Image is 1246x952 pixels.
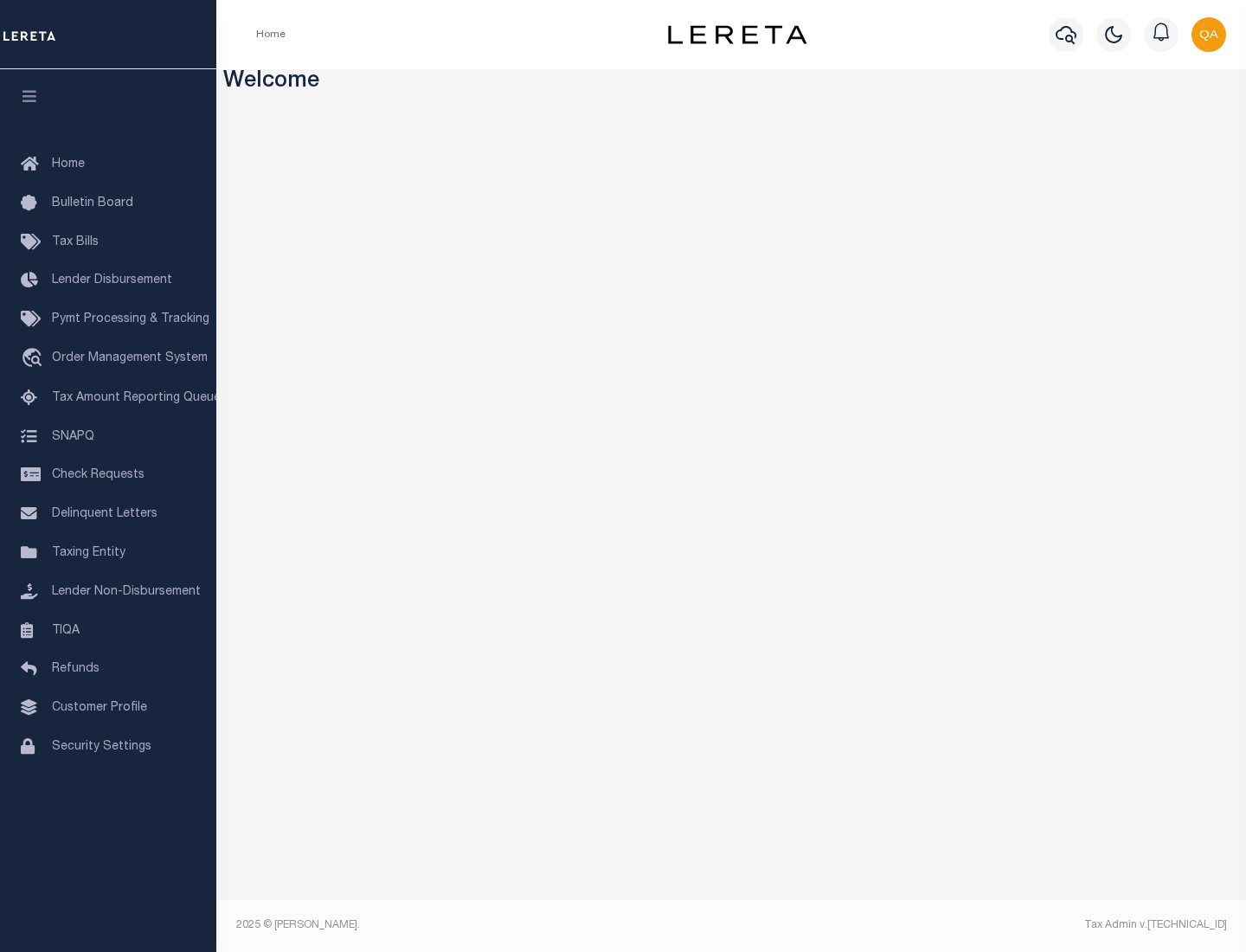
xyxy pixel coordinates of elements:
img: logo-dark.svg [668,25,806,44]
span: Security Settings [52,741,151,753]
div: 2025 © [PERSON_NAME]. [223,917,732,933]
i: travel_explore [21,348,48,370]
span: TIQA [52,624,80,636]
span: Pymt Processing & Tracking [52,313,209,325]
h3: Welcome [223,69,1240,96]
span: SNAPQ [52,430,94,442]
img: svg+xml;base64,PHN2ZyB4bWxucz0iaHR0cDovL3d3dy53My5vcmcvMjAwMC9zdmciIHBvaW50ZXItZXZlbnRzPSJub25lIi... [1191,17,1226,52]
span: Taxing Entity [52,547,125,559]
span: Lender Disbursement [52,274,172,286]
span: Tax Bills [52,236,99,248]
span: Lender Non-Disbursement [52,586,201,598]
span: Bulletin Board [52,197,133,209]
span: Order Management System [52,352,208,364]
span: Delinquent Letters [52,508,157,520]
span: Check Requests [52,469,145,481]
span: Customer Profile [52,702,147,714]
li: Home [256,27,286,42]
div: Tax Admin v.[TECHNICAL_ID] [744,917,1227,933]
span: Tax Amount Reporting Queue [52,392,221,404]
span: Home [52,158,85,170]
span: Refunds [52,663,100,675]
